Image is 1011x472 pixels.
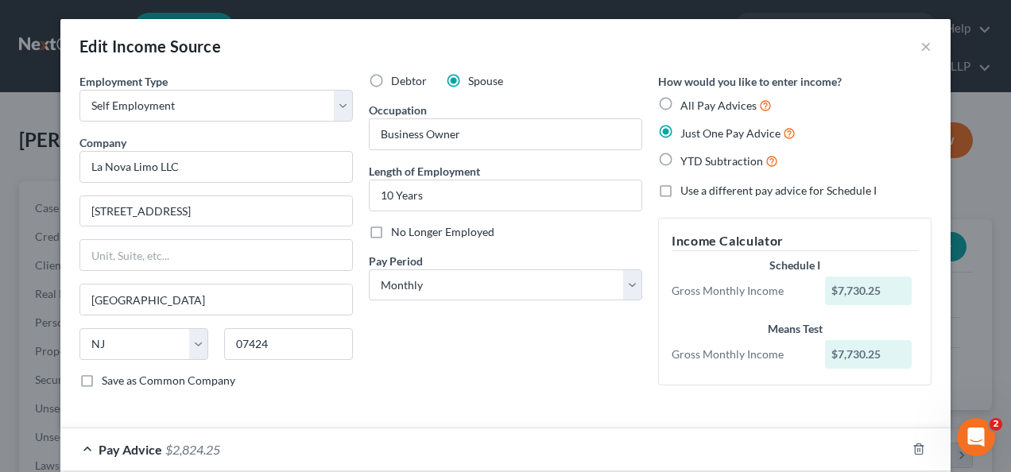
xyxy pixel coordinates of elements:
[658,73,842,90] label: How would you like to enter income?
[224,328,353,360] input: Enter zip...
[672,321,918,337] div: Means Test
[369,254,423,268] span: Pay Period
[957,418,995,456] iframe: Intercom live chat
[79,35,221,57] div: Edit Income Source
[79,136,126,149] span: Company
[165,442,220,457] span: $2,824.25
[391,74,427,87] span: Debtor
[80,284,352,315] input: Enter city...
[391,225,494,238] span: No Longer Employed
[920,37,932,56] button: ×
[672,231,918,251] h5: Income Calculator
[102,373,235,387] span: Save as Common Company
[680,154,763,168] span: YTD Subtraction
[369,163,480,180] label: Length of Employment
[369,102,427,118] label: Occupation
[99,442,162,457] span: Pay Advice
[80,240,352,270] input: Unit, Suite, etc...
[468,74,503,87] span: Spouse
[680,184,877,197] span: Use a different pay advice for Schedule I
[370,119,641,149] input: --
[79,75,168,88] span: Employment Type
[680,126,781,140] span: Just One Pay Advice
[825,340,912,369] div: $7,730.25
[80,196,352,226] input: Enter address...
[370,180,641,211] input: ex: 2 years
[825,277,912,305] div: $7,730.25
[990,418,1002,431] span: 2
[664,283,817,299] div: Gross Monthly Income
[664,346,817,362] div: Gross Monthly Income
[680,99,757,112] span: All Pay Advices
[79,151,353,183] input: Search company by name...
[672,257,918,273] div: Schedule I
